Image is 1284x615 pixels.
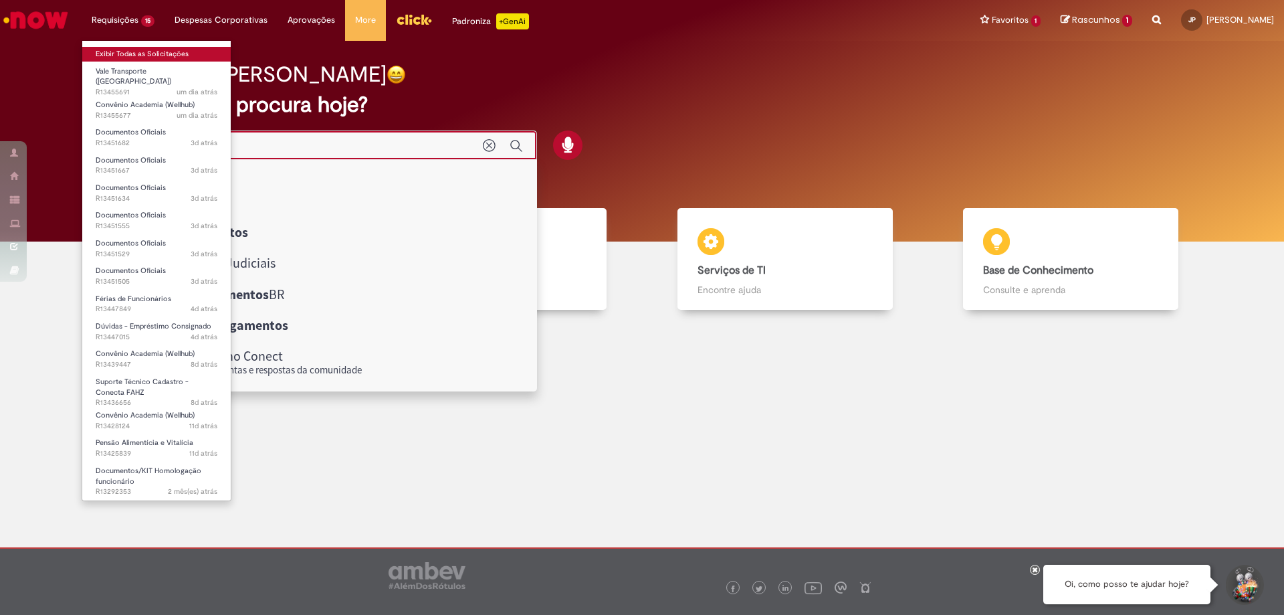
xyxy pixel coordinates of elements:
[175,13,267,27] span: Despesas Corporativas
[96,294,171,304] span: Férias de Funcionários
[387,65,406,84] img: happy-face.png
[983,283,1158,296] p: Consulte e aprenda
[96,466,201,487] span: Documentos/KIT Homologação funcionário
[191,398,217,408] time: 21/08/2025 14:38:48
[96,138,217,149] span: R13451682
[96,193,217,204] span: R13451634
[1224,565,1264,605] button: Iniciar Conversa de Suporte
[389,562,465,589] img: logo_footer_ambev_rotulo_gray.png
[191,276,217,286] time: 27/08/2025 10:33:05
[96,221,217,232] span: R13451555
[96,110,217,121] span: R13455677
[82,464,231,493] a: Aberto R13292353 : Documentos/KIT Homologação funcionário
[189,421,217,431] span: 11d atrás
[96,165,217,176] span: R13451667
[992,13,1029,27] span: Favoritos
[191,221,217,231] span: 3d atrás
[96,183,166,193] span: Documentos Oficiais
[177,87,217,97] time: 28/08/2025 08:19:15
[96,266,166,276] span: Documentos Oficiais
[168,487,217,497] span: 2 mês(es) atrás
[96,398,217,408] span: R13436656
[782,585,789,593] img: logo_footer_linkedin.png
[92,13,138,27] span: Requisições
[116,93,1169,116] h2: O que você procura hoje?
[96,238,166,248] span: Documentos Oficiais
[82,375,231,404] a: Aberto R13436656 : Suporte Técnico Cadastro - Conecta FAHZ
[1122,15,1132,27] span: 1
[96,276,217,287] span: R13451505
[82,181,231,205] a: Aberto R13451634 : Documentos Oficiais
[96,66,171,87] span: Vale Transporte ([GEOGRAPHIC_DATA])
[96,87,217,98] span: R13455691
[698,283,873,296] p: Encontre ajuda
[191,138,217,148] span: 3d atrás
[191,304,217,314] time: 26/08/2025 11:34:16
[96,155,166,165] span: Documentos Oficiais
[141,15,154,27] span: 15
[96,332,217,343] span: R13447015
[191,359,217,369] span: 8d atrás
[82,264,231,288] a: Aberto R13451505 : Documentos Oficiais
[698,264,766,277] b: Serviços de TI
[805,579,822,596] img: logo_footer_youtube.png
[1031,15,1041,27] span: 1
[191,165,217,175] span: 3d atrás
[96,377,189,398] span: Suporte Técnico Cadastro - Conecta FAHZ
[1206,14,1274,25] span: [PERSON_NAME]
[642,208,928,311] a: Serviços de TI Encontre ajuda
[82,236,231,261] a: Aberto R13451529 : Documentos Oficiais
[168,487,217,497] time: 14/07/2025 16:37:35
[191,304,217,314] span: 4d atrás
[96,304,217,315] span: R13447849
[1061,14,1132,27] a: Rascunhos
[82,319,231,344] a: Aberto R13447015 : Dúvidas - Empréstimo Consignado
[191,359,217,369] time: 22/08/2025 11:30:27
[730,586,736,592] img: logo_footer_facebook.png
[191,398,217,408] span: 8d atrás
[928,208,1214,311] a: Base de Conhecimento Consulte e aprenda
[96,127,166,137] span: Documentos Oficiais
[191,332,217,342] time: 26/08/2025 09:33:27
[96,210,166,220] span: Documentos Oficiais
[82,408,231,433] a: Aberto R13428124 : Convênio Academia (Wellhub)
[396,9,432,29] img: click_logo_yellow_360x200.png
[116,63,387,86] h2: Boa tarde, [PERSON_NAME]
[191,249,217,259] span: 3d atrás
[191,276,217,286] span: 3d atrás
[191,193,217,203] span: 3d atrás
[1043,565,1210,604] div: Oi, como posso te ajudar hoje?
[177,110,217,120] span: um dia atrás
[96,487,217,497] span: R13292353
[82,64,231,93] a: Aberto R13455691 : Vale Transporte (VT)
[96,249,217,260] span: R13451529
[983,264,1093,277] b: Base de Conhecimento
[82,347,231,371] a: Aberto R13439447 : Convênio Academia (Wellhub)
[96,100,195,110] span: Convênio Academia (Wellhub)
[96,410,195,420] span: Convênio Academia (Wellhub)
[96,448,217,459] span: R13425839
[191,138,217,148] time: 27/08/2025 10:57:29
[191,221,217,231] time: 27/08/2025 10:38:44
[82,436,231,460] a: Aberto R13425839 : Pensão Alimentícia e Vitalícia
[355,13,376,27] span: More
[191,249,217,259] time: 27/08/2025 10:35:34
[82,292,231,317] a: Aberto R13447849 : Férias de Funcionários
[859,582,871,594] img: logo_footer_naosei.png
[452,13,529,29] div: Padroniza
[191,165,217,175] time: 27/08/2025 10:54:32
[189,448,217,458] span: 11d atrás
[82,125,231,150] a: Aberto R13451682 : Documentos Oficiais
[82,208,231,233] a: Aberto R13451555 : Documentos Oficiais
[177,87,217,97] span: um dia atrás
[96,349,195,359] span: Convênio Academia (Wellhub)
[82,153,231,178] a: Aberto R13451667 : Documentos Oficiais
[96,359,217,370] span: R13439447
[835,582,847,594] img: logo_footer_workplace.png
[96,438,193,448] span: Pensão Alimentícia e Vitalícia
[70,208,356,311] a: Tirar dúvidas Tirar dúvidas com Lupi Assist e Gen Ai
[191,193,217,203] time: 27/08/2025 10:49:05
[496,13,529,29] p: +GenAi
[177,110,217,120] time: 28/08/2025 08:16:40
[288,13,335,27] span: Aprovações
